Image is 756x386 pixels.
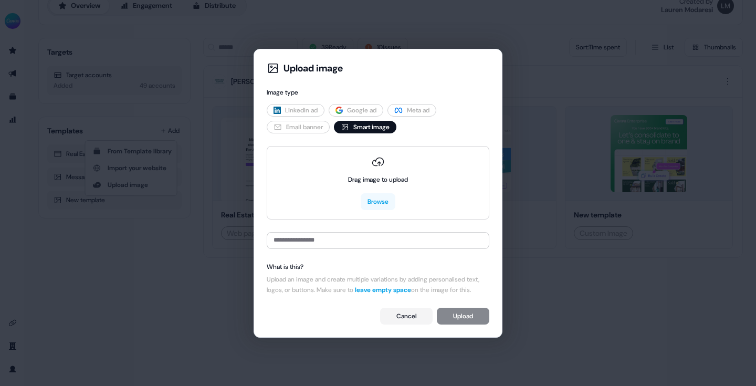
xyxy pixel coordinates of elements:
[286,122,323,132] span: Email banner
[283,62,343,75] div: Upload image
[407,105,429,116] span: Meta ad
[380,308,433,325] button: Cancel
[267,121,330,133] button: Email banner
[285,105,318,116] span: LinkedIn ad
[353,122,390,132] span: Smart image
[355,286,411,294] span: leave empty space
[361,193,395,210] button: Browse
[329,104,383,117] button: Google ad
[348,174,408,185] div: Drag image to upload
[267,104,324,117] button: LinkedIn ad
[334,121,396,133] button: Smart image
[267,262,489,272] div: What is this?
[387,104,436,117] button: Meta ad
[347,105,376,116] span: Google ad
[267,87,489,98] div: Image type
[267,274,489,295] div: Upload an image and create multiple variations by adding personalised text, logos, or buttons. Ma...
